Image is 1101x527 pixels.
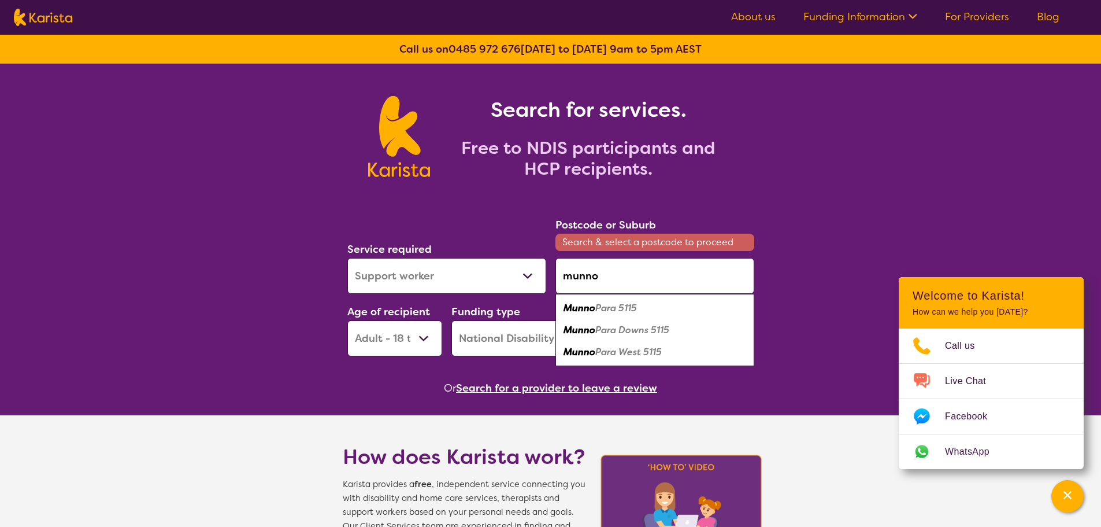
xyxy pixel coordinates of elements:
p: How can we help you [DATE]? [913,307,1070,317]
img: Karista logo [368,96,430,177]
div: Munno Para West 5115 [561,341,748,363]
a: About us [731,10,776,24]
em: Munno [564,346,595,358]
a: Funding Information [803,10,917,24]
em: Munno [564,302,595,314]
b: Call us on [DATE] to [DATE] 9am to 5pm AEST [399,42,702,56]
span: Call us [945,337,989,355]
label: Funding type [451,305,520,319]
button: Search for a provider to leave a review [456,379,657,397]
label: Postcode or Suburb [555,218,656,232]
label: Service required [347,242,432,256]
a: 0485 972 676 [448,42,521,56]
div: Channel Menu [899,277,1084,469]
em: Munno [564,324,595,336]
h2: Welcome to Karista! [913,289,1070,303]
div: Munno Para Downs 5115 [561,319,748,341]
a: Blog [1037,10,1059,24]
b: free [414,479,432,490]
span: WhatsApp [945,443,1003,460]
h1: Search for services. [444,96,733,124]
button: Channel Menu [1051,480,1084,513]
em: Para 5115 [595,302,637,314]
h1: How does Karista work? [343,443,585,471]
div: Munno Para 5115 [561,297,748,319]
span: Facebook [945,408,1001,425]
span: Search & select a postcode to proceed [555,234,754,251]
a: For Providers [945,10,1009,24]
a: Web link opens in a new tab. [899,434,1084,469]
ul: Choose channel [899,329,1084,469]
span: Or [444,379,456,397]
span: Live Chat [945,373,1000,390]
label: Age of recipient [347,305,430,319]
h2: Free to NDIS participants and HCP recipients. [444,138,733,179]
em: Para Downs 5115 [595,324,669,336]
img: Karista logo [14,9,72,26]
em: Para West 5115 [595,346,662,358]
input: Type [555,258,754,294]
